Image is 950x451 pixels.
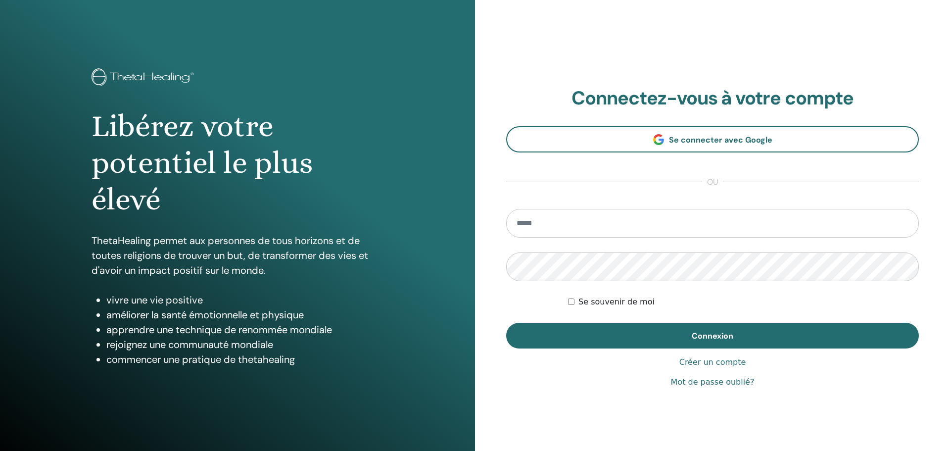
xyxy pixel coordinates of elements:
li: rejoignez une communauté mondiale [106,337,383,352]
div: Keep me authenticated indefinitely or until I manually logout [568,296,919,308]
li: commencer une pratique de thetahealing [106,352,383,367]
li: apprendre une technique de renommée mondiale [106,322,383,337]
button: Connexion [506,323,919,349]
span: Se connecter avec Google [669,135,772,145]
h2: Connectez-vous à votre compte [506,87,919,110]
li: vivre une vie positive [106,293,383,307]
li: améliorer la santé émotionnelle et physique [106,307,383,322]
span: ou [702,176,723,188]
h1: Libérez votre potentiel le plus élevé [92,108,383,218]
a: Mot de passe oublié? [671,376,755,388]
a: Se connecter avec Google [506,126,919,152]
label: Se souvenir de moi [578,296,655,308]
a: Créer un compte [679,356,746,368]
p: ThetaHealing permet aux personnes de tous horizons et de toutes religions de trouver un but, de t... [92,233,383,278]
span: Connexion [692,331,733,341]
